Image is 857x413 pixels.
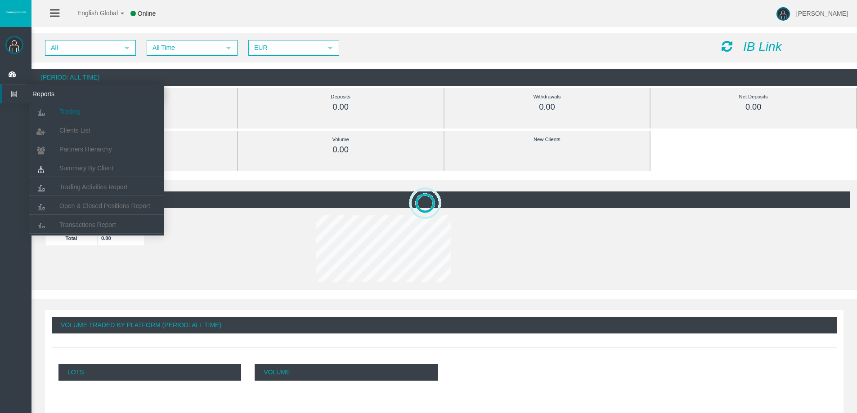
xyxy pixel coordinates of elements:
p: Volume [255,364,437,381]
span: [PERSON_NAME] [796,10,848,17]
span: All Time [148,41,220,55]
i: Reload Dashboard [722,40,732,53]
span: Transactions Report [59,221,116,228]
span: Reports [26,84,114,103]
span: Open & Closed Positions Report [59,202,150,209]
div: Volume Traded By Platform (Period: All Time) [52,317,837,333]
div: (Period: All Time) [31,69,857,86]
p: Lots [58,364,241,381]
span: select [225,44,232,52]
a: Partners Hierarchy [29,141,164,157]
span: Trading [59,108,81,115]
div: Volume [258,134,423,145]
span: EUR [249,41,322,55]
a: Reports [2,84,164,103]
a: Clients List [29,122,164,138]
span: select [327,44,334,52]
span: select [123,44,130,52]
span: English Global [66,9,118,17]
span: Online [138,10,156,17]
span: Clients List [59,127,90,134]
span: All [46,41,119,55]
span: Trading Activities Report [59,183,127,191]
a: Transactions Report [29,217,164,233]
div: Withdrawals [465,92,630,102]
div: New Clients [465,134,630,145]
td: Total [45,231,98,245]
img: user-image [776,7,790,21]
td: 0.00 [98,231,144,245]
div: Deposits [258,92,423,102]
div: 0.00 [465,102,630,112]
a: Trading Activities Report [29,179,164,195]
a: Trading [29,103,164,120]
a: Open & Closed Positions Report [29,198,164,214]
div: 0.00 [258,145,423,155]
i: IB Link [743,40,782,53]
span: Partners Hierarchy [59,146,112,153]
div: Net Deposits [671,92,836,102]
span: Summary By Client [59,164,113,172]
a: Summary By Client [29,160,164,176]
img: logo.svg [4,10,27,14]
div: 0.00 [258,102,423,112]
div: 0.00 [671,102,836,112]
